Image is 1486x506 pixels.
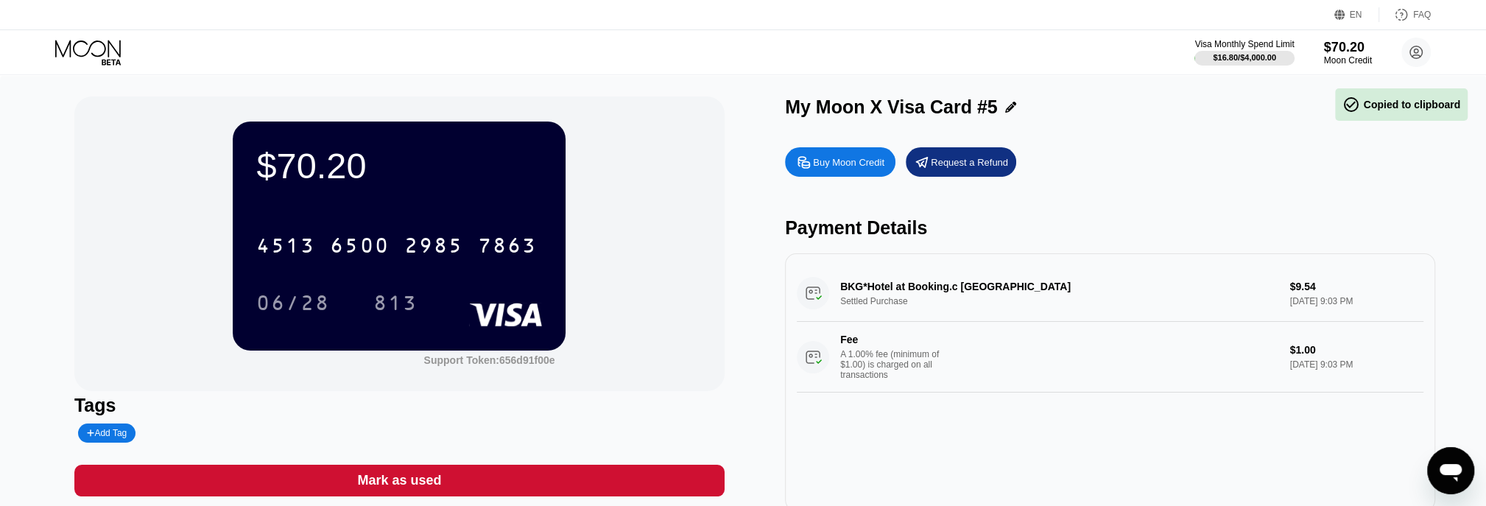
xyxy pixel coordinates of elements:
div: 4513650029857863 [247,227,545,264]
div: $1.00 [1290,344,1424,356]
div: 7863 [477,236,536,259]
div: Mark as used [357,472,441,489]
div: Buy Moon Credit [813,156,884,169]
div: 813 [362,284,428,321]
div: 06/28 [256,293,330,317]
div: Buy Moon Credit [785,147,895,177]
div: Add Tag [78,424,135,443]
div: Tags [74,395,725,416]
div: Fee [840,334,943,345]
div: $70.20Moon Credit [1324,40,1372,66]
div: Request a Refund [906,147,1016,177]
div: Moon Credit [1324,55,1372,66]
div: Add Tag [87,428,127,438]
div: $16.80 / $4,000.00 [1213,53,1276,62]
div: 2985 [404,236,462,259]
div: Support Token: 656d91f00e [424,354,555,366]
div: FeeA 1.00% fee (minimum of $1.00) is charged on all transactions$1.00[DATE] 9:03 PM [797,322,1423,393]
div: My Moon X Visa Card #5 [785,96,998,118]
div: Visa Monthly Spend Limit [1194,39,1294,49]
div: 813 [373,293,417,317]
div: Payment Details [785,217,1435,239]
div: Copied to clipboard [1342,96,1460,113]
div: Visa Monthly Spend Limit$16.80/$4,000.00 [1194,39,1294,66]
div: Request a Refund [931,156,1008,169]
div: [DATE] 9:03 PM [1290,359,1424,370]
div: FAQ [1413,10,1431,20]
div: $70.20 [256,145,542,186]
div: EN [1350,10,1362,20]
div: Mark as used [74,465,725,496]
span:  [1342,96,1360,113]
div: 4513 [256,236,315,259]
div: FAQ [1379,7,1431,22]
div: Support Token:656d91f00e [424,354,555,366]
div: EN [1334,7,1379,22]
div: 6500 [330,236,389,259]
iframe: Button to launch messaging window [1427,447,1474,494]
div: 06/28 [245,284,341,321]
div: $70.20 [1324,40,1372,55]
div: A 1.00% fee (minimum of $1.00) is charged on all transactions [840,349,951,380]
